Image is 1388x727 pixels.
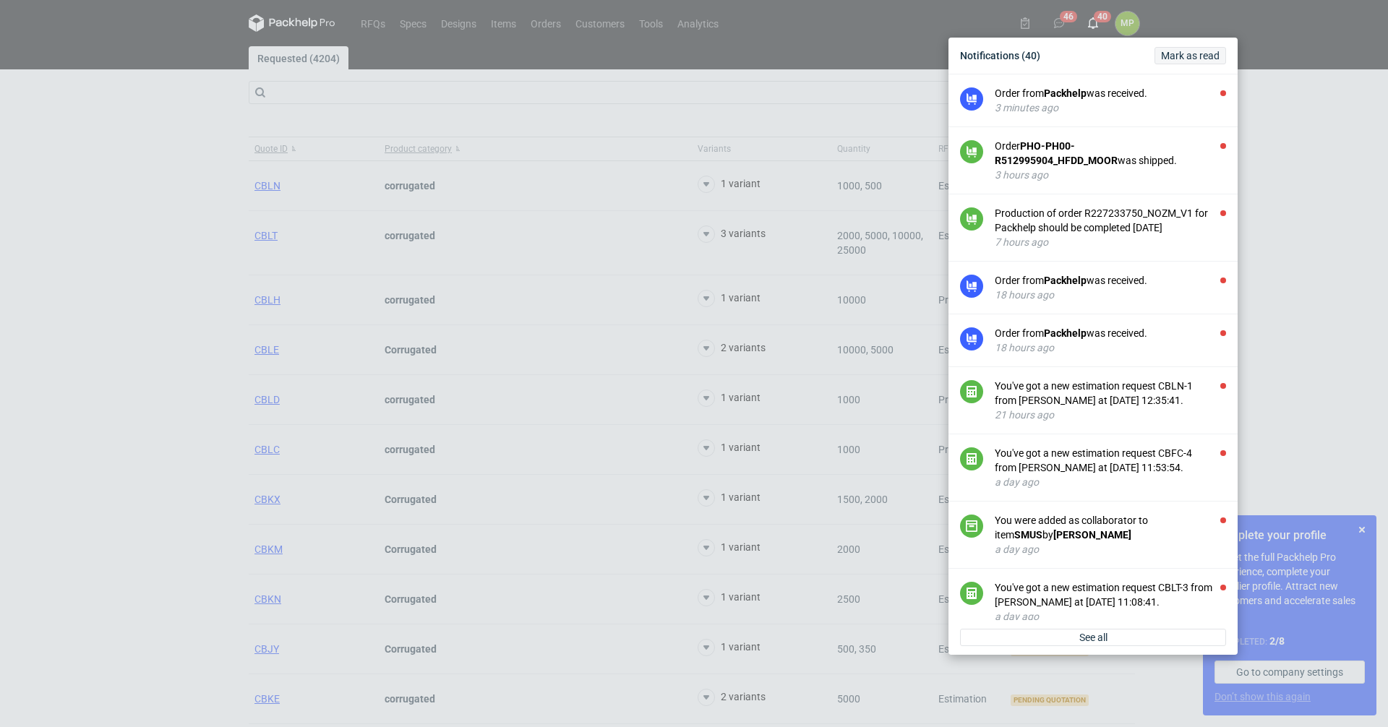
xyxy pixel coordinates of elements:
strong: [PERSON_NAME] [1053,529,1131,541]
button: OrderPHO-PH00-R512995904_HFDD_MOORwas shipped.3 hours ago [995,139,1226,182]
button: You've got a new estimation request CBLN-1 from [PERSON_NAME] at [DATE] 12:35:41.21 hours ago [995,379,1226,422]
strong: Packhelp [1044,87,1087,99]
div: Order from was received. [995,273,1226,288]
div: Order from was received. [995,86,1226,100]
button: Order fromPackhelpwas received.3 minutes ago [995,86,1226,115]
div: Order was shipped. [995,139,1226,168]
div: 7 hours ago [995,235,1226,249]
div: 18 hours ago [995,288,1226,302]
div: 3 minutes ago [995,100,1226,115]
div: You've got a new estimation request CBLN-1 from [PERSON_NAME] at [DATE] 12:35:41. [995,379,1226,408]
div: 18 hours ago [995,340,1226,355]
div: You've got a new estimation request CBFC-4 from [PERSON_NAME] at [DATE] 11:53:54. [995,446,1226,475]
button: You've got a new estimation request CBLT-3 from [PERSON_NAME] at [DATE] 11:08:41.a day ago [995,580,1226,624]
strong: SMUS [1014,529,1042,541]
button: Order fromPackhelpwas received.18 hours ago [995,273,1226,302]
button: Production of order R227233750_NOZM_V1 for Packhelp should be completed [DATE]7 hours ago [995,206,1226,249]
div: Notifications (40) [954,43,1232,68]
button: You were added as collaborator to itemSMUSby[PERSON_NAME]a day ago [995,513,1226,556]
div: a day ago [995,542,1226,556]
strong: Packhelp [1044,275,1087,286]
div: Order from was received. [995,326,1226,340]
div: a day ago [995,609,1226,624]
div: 21 hours ago [995,408,1226,422]
button: You've got a new estimation request CBFC-4 from [PERSON_NAME] at [DATE] 11:53:54.a day ago [995,446,1226,489]
button: Order fromPackhelpwas received.18 hours ago [995,326,1226,355]
a: See all [960,629,1226,646]
div: You were added as collaborator to item by [995,513,1226,542]
strong: Packhelp [1044,327,1087,339]
div: You've got a new estimation request CBLT-3 from [PERSON_NAME] at [DATE] 11:08:41. [995,580,1226,609]
span: See all [1079,632,1108,642]
span: Mark as read [1161,51,1220,61]
strong: PHO-PH00-R512995904_HFDD_MOOR [995,140,1118,166]
div: a day ago [995,475,1226,489]
div: Production of order R227233750_NOZM_V1 for Packhelp should be completed [DATE] [995,206,1226,235]
button: Mark as read [1154,47,1226,64]
div: 3 hours ago [995,168,1226,182]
